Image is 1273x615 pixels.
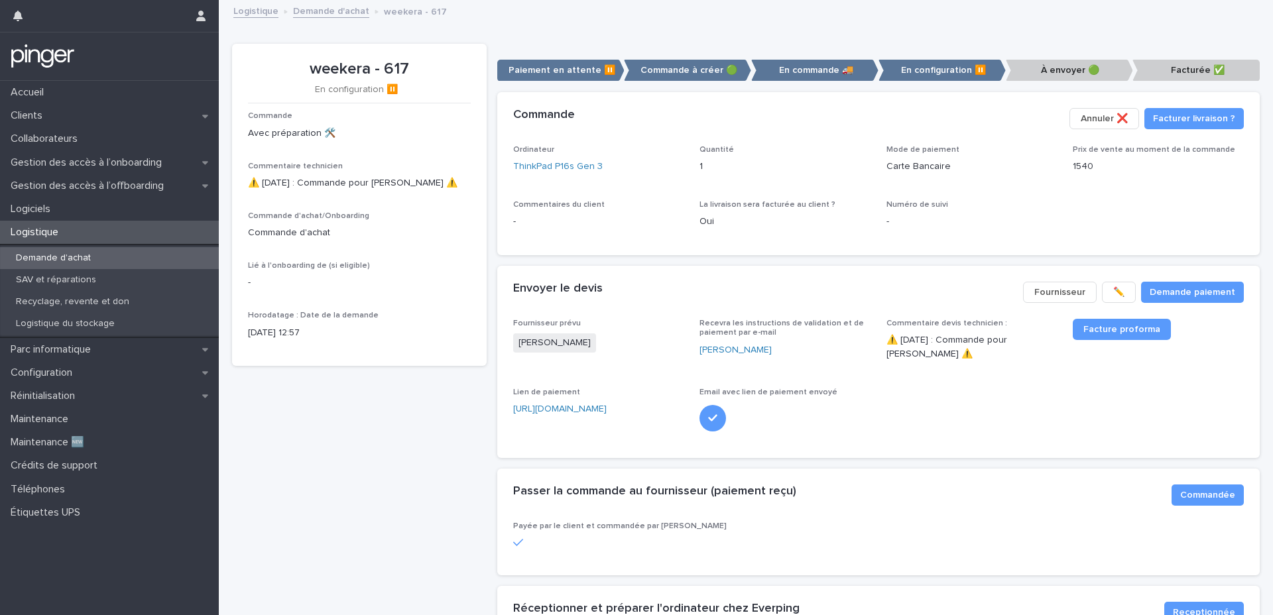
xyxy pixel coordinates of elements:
[248,326,471,340] p: [DATE] 12:57
[886,146,959,154] span: Mode de paiement
[1034,286,1085,299] span: Fournisseur
[248,112,292,120] span: Commande
[5,274,107,286] p: SAV et réparations
[513,201,605,209] span: Commentaires du client
[699,388,837,396] span: Email avec lien de paiement envoyé
[5,133,88,145] p: Collaborateurs
[5,318,125,329] p: Logistique du stockage
[5,252,101,264] p: Demande d'achat
[513,282,603,296] h2: Envoyer le devis
[5,226,69,239] p: Logistique
[5,203,61,215] p: Logiciels
[699,201,835,209] span: La livraison sera facturée au client ?
[1132,60,1260,82] p: Facturée ✅
[1006,60,1133,82] p: À envoyer 🟢
[1180,488,1235,502] span: Commandée
[513,215,684,229] p: -
[248,127,471,140] p: Avec préparation 🛠️
[497,60,625,82] p: Paiement en attente ⏸️
[248,226,471,240] p: Commande d'achat
[513,404,607,414] a: [URL][DOMAIN_NAME]
[699,160,871,174] p: 1
[1081,112,1128,125] span: Annuler ❌​
[5,506,91,519] p: Étiquettes UPS
[5,459,108,472] p: Crédits de support
[1023,282,1097,303] button: Fournisseur
[513,484,796,499] h2: Passer la commande au fournisseur (paiement reçu)
[248,262,370,270] span: Lié à l'onboarding de (si eligible)
[513,388,580,396] span: Lien de paiement
[5,390,86,402] p: Réinitialisation
[248,212,369,220] span: Commande d'achat/Onboarding
[513,522,727,530] span: Payée par le client et commandée par [PERSON_NAME]
[248,60,471,79] p: weekera - 617
[513,160,603,174] a: ThinkPad P16s Gen 3
[624,60,751,82] p: Commande à créer 🟢
[699,343,772,357] a: [PERSON_NAME]
[886,201,948,209] span: Numéro de suivi
[699,215,871,229] p: Oui
[886,215,1058,229] p: -
[5,343,101,356] p: Parc informatique
[5,296,140,307] p: Recyclage, revente et don
[5,483,76,496] p: Téléphones
[1073,319,1171,340] a: Facture proforma
[5,180,174,192] p: Gestion des accès à l’offboarding
[886,160,1058,174] p: Carte Bancaire
[5,86,54,99] p: Accueil
[1102,282,1136,303] button: ✏️
[248,311,379,319] span: Horodatage : Date de la demande
[1073,160,1244,174] p: 1540
[1141,282,1244,303] button: Demande paiement
[886,319,1007,327] span: Commentaire devis technicien :
[1069,108,1139,129] button: Annuler ❌​
[1150,286,1235,299] span: Demande paiement
[513,319,581,327] span: Fournisseur prévu
[886,333,1058,361] p: ⚠️ [DATE] : Commande pour [PERSON_NAME] ⚠️
[248,84,465,95] p: En configuration ⏸️
[5,156,172,169] p: Gestion des accès à l’onboarding
[699,146,734,154] span: Quantité
[513,108,575,123] h2: Commande
[384,3,447,18] p: weekera - 617
[5,413,79,425] p: Maintenance
[1172,484,1244,506] button: Commandée
[248,276,471,290] p: -
[248,176,471,190] p: ⚠️ [DATE] : Commande pour [PERSON_NAME] ⚠️
[248,162,343,170] span: Commentaire technicien
[1073,146,1235,154] span: Prix de vente au moment de la commande
[513,146,554,154] span: Ordinateur
[879,60,1006,82] p: En configuration ⏸️
[5,366,83,379] p: Configuration
[293,3,369,18] a: Demande d'achat
[5,109,53,122] p: Clients
[1144,108,1244,129] button: Facturer livraison ?
[751,60,879,82] p: En commande 🚚​
[11,43,75,70] img: mTgBEunGTSyRkCgitkcU
[513,333,596,353] span: [PERSON_NAME]
[699,319,864,337] span: Recevra les instructions de validation et de paiement par e-mail
[233,3,278,18] a: Logistique
[1113,286,1124,299] span: ✏️
[5,436,95,449] p: Maintenance 🆕
[1153,112,1235,125] span: Facturer livraison ?
[1083,325,1160,334] span: Facture proforma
